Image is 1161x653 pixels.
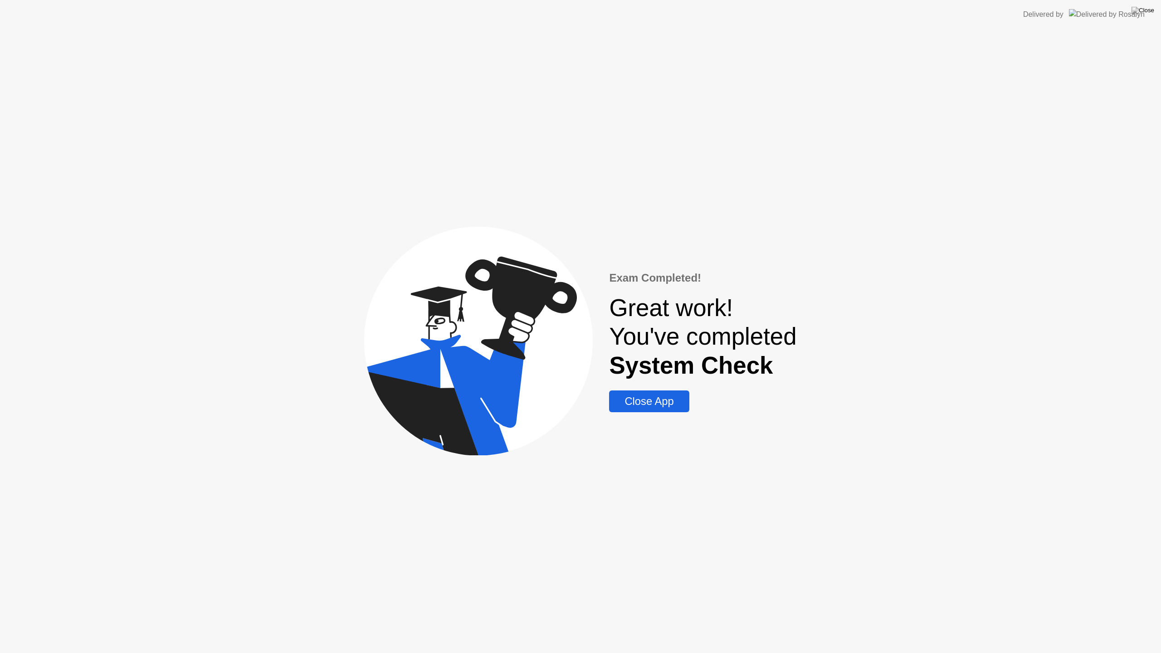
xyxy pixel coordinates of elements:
b: System Check [609,352,773,379]
div: Great work! You've completed [609,293,796,380]
div: Delivered by [1023,9,1063,20]
img: Close [1132,7,1154,14]
img: Delivered by Rosalyn [1069,9,1145,19]
div: Exam Completed! [609,270,796,286]
button: Close App [609,390,689,412]
div: Close App [612,395,686,408]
